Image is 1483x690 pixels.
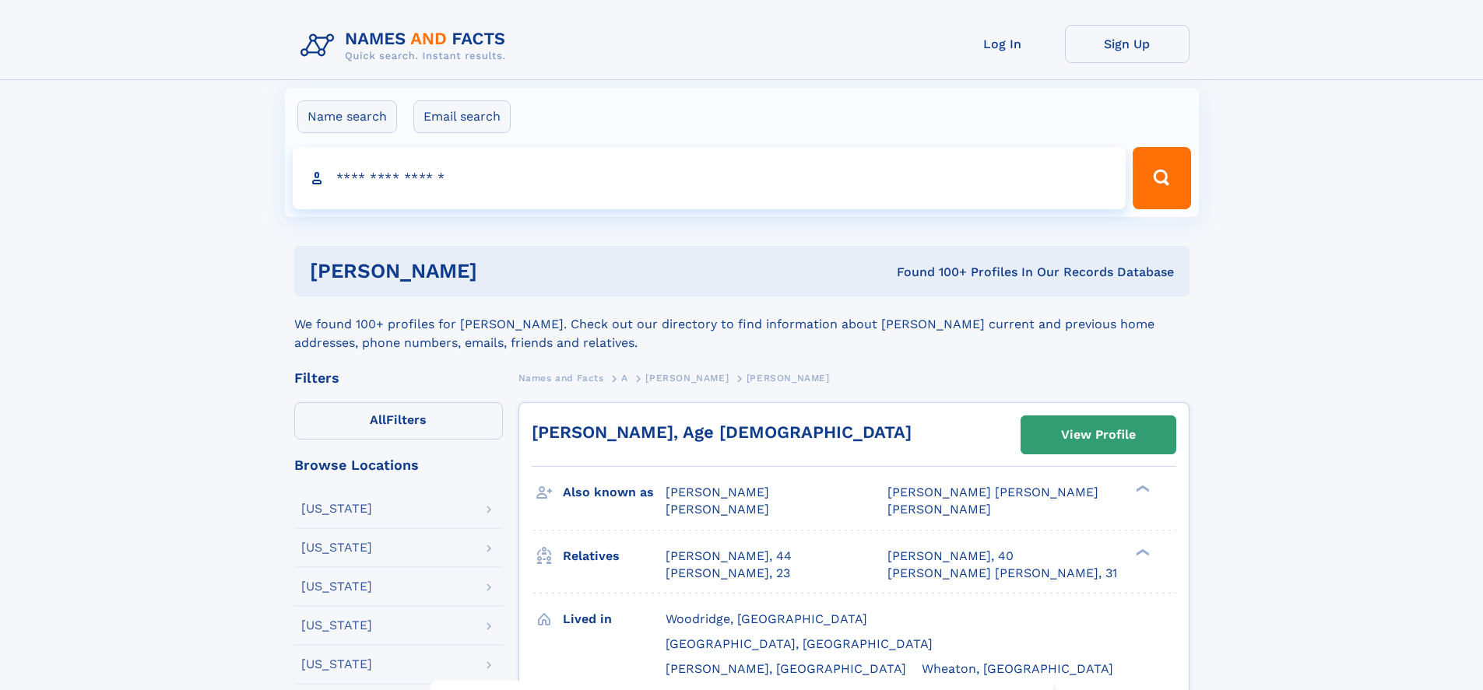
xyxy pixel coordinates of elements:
div: Found 100+ Profiles In Our Records Database [687,264,1174,281]
a: A [621,368,628,387]
span: A [621,373,628,384]
span: Woodridge, [GEOGRAPHIC_DATA] [666,611,867,626]
div: [US_STATE] [301,658,372,671]
div: ❯ [1132,547,1151,557]
div: [US_STATE] [301,580,372,593]
a: [PERSON_NAME], 40 [887,548,1014,565]
a: [PERSON_NAME], Age [DEMOGRAPHIC_DATA] [532,422,912,442]
span: [PERSON_NAME] [887,502,991,517]
a: [PERSON_NAME] [PERSON_NAME], 31 [887,565,1117,582]
h3: Lived in [563,606,666,632]
div: [US_STATE] [301,541,372,554]
div: We found 100+ profiles for [PERSON_NAME]. Check out our directory to find information about [PERS... [294,296,1190,352]
span: Wheaton, [GEOGRAPHIC_DATA] [922,661,1113,676]
a: View Profile [1021,416,1176,454]
a: Sign Up [1065,25,1190,63]
span: All [370,412,386,427]
div: Browse Locations [294,458,503,472]
label: Email search [413,100,511,133]
span: [PERSON_NAME] [645,373,729,384]
a: [PERSON_NAME], 44 [666,548,792,565]
button: Search Button [1133,147,1190,209]
label: Name search [297,100,397,133]
div: [US_STATE] [301,503,372,515]
span: [PERSON_NAME] [666,502,769,517]
a: [PERSON_NAME] [645,368,729,387]
div: View Profile [1061,417,1136,453]
div: Filters [294,371,503,385]
h1: [PERSON_NAME] [310,261,687,281]
a: Log In [940,25,1065,63]
span: [PERSON_NAME] [666,485,769,499]
span: [GEOGRAPHIC_DATA], [GEOGRAPHIC_DATA] [666,636,933,651]
div: ❯ [1132,484,1151,494]
span: [PERSON_NAME] [PERSON_NAME] [887,485,1098,499]
h3: Also known as [563,479,666,506]
span: [PERSON_NAME] [747,373,830,384]
a: Names and Facts [518,368,604,387]
label: Filters [294,402,503,440]
h3: Relatives [563,543,666,569]
a: [PERSON_NAME], 23 [666,565,790,582]
span: [PERSON_NAME], [GEOGRAPHIC_DATA] [666,661,906,676]
img: Logo Names and Facts [294,25,518,67]
input: search input [293,147,1126,209]
div: [US_STATE] [301,619,372,632]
